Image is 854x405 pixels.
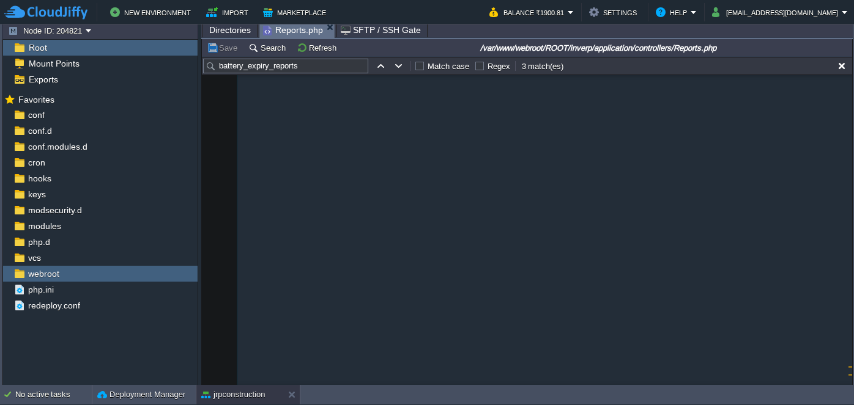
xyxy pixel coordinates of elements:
a: conf [26,109,46,120]
a: redeploy.conf [26,300,82,311]
button: Settings [589,5,640,20]
button: New Environment [110,5,195,20]
a: Exports [26,74,60,85]
a: modules [26,221,63,232]
a: hooks [26,173,53,184]
a: Favorites [16,95,56,104]
iframe: chat widget [803,356,842,393]
button: Save [207,42,241,53]
button: Help [656,5,691,20]
button: Balance ₹1900.81 [489,5,568,20]
a: keys [26,189,48,200]
button: Search [248,42,289,53]
div: No active tasks [15,385,92,404]
button: Refresh [297,42,340,53]
button: Node ID: 204821 [8,25,86,36]
button: Marketplace [263,5,330,20]
span: Directories [209,23,251,37]
button: Import [206,5,252,20]
li: /var/www/webroot/ROOT/inverp/application/controllers/Reports.php [259,22,335,37]
a: php.d [26,236,52,247]
a: cron [26,157,47,168]
a: webroot [26,268,61,279]
div: 3 match(es) [521,60,565,72]
a: vcs [26,252,43,263]
button: jrpconstruction [201,389,265,401]
a: Root [26,42,49,53]
a: modsecurity.d [26,205,84,216]
button: [EMAIL_ADDRESS][DOMAIN_NAME] [712,5,842,20]
a: conf.modules.d [26,141,89,152]
a: conf.d [26,125,54,136]
a: php.ini [26,284,56,295]
span: Favorites [16,94,56,105]
span: SFTP / SSH Gate [341,23,421,37]
span: Reports.php [263,23,323,38]
a: Mount Points [26,58,81,69]
label: Match case [428,62,469,71]
img: CloudJiffy [4,5,87,20]
button: Deployment Manager [97,389,185,401]
label: Regex [488,62,510,71]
